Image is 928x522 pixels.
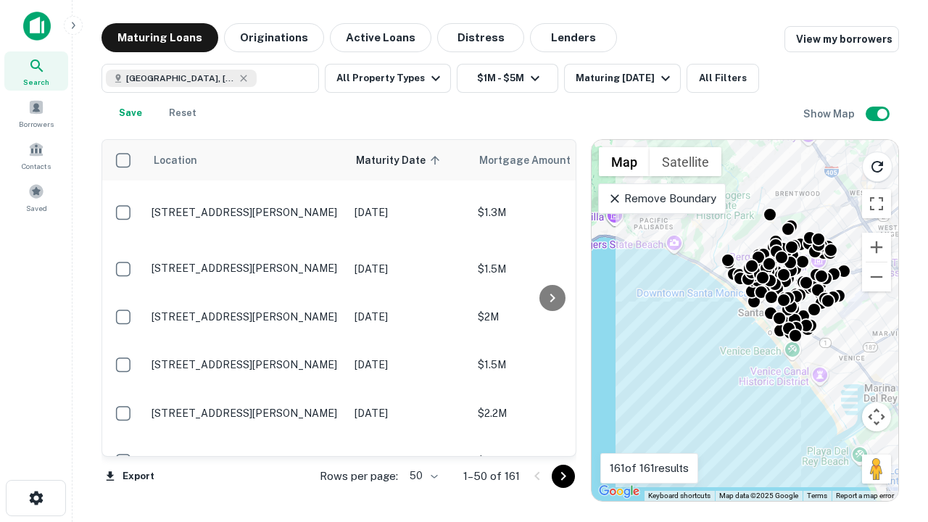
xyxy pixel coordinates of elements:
a: Search [4,51,68,91]
p: [STREET_ADDRESS][PERSON_NAME] [152,407,340,420]
img: Google [595,482,643,501]
button: Zoom out [862,262,891,291]
p: Remove Boundary [608,190,716,207]
div: Maturing [DATE] [576,70,674,87]
a: Borrowers [4,94,68,133]
button: Maturing Loans [101,23,218,52]
button: Keyboard shortcuts [648,491,710,501]
span: Mortgage Amount [479,152,589,169]
p: $1.3M [478,204,623,220]
span: Location [153,152,197,169]
button: Show street map [599,147,650,176]
span: [GEOGRAPHIC_DATA], [GEOGRAPHIC_DATA], [GEOGRAPHIC_DATA] [126,72,235,85]
button: $1M - $5M [457,64,558,93]
p: [DATE] [355,357,463,373]
button: Zoom in [862,233,891,262]
button: Export [101,465,158,487]
span: Map data ©2025 Google [719,492,798,500]
th: Mortgage Amount [471,140,630,181]
a: Contacts [4,136,68,175]
button: Lenders [530,23,617,52]
p: [DATE] [355,405,463,421]
span: Saved [26,202,47,214]
p: $1.3M [478,453,623,469]
button: Distress [437,23,524,52]
p: 1–50 of 161 [463,468,520,485]
p: $1.5M [478,261,623,277]
button: Go to next page [552,465,575,488]
span: Search [23,76,49,88]
button: Map camera controls [862,402,891,431]
p: Rows per page: [320,468,398,485]
div: 0 0 [592,140,898,501]
th: Location [144,140,347,181]
button: Save your search to get updates of matches that match your search criteria. [107,99,154,128]
p: $1.5M [478,357,623,373]
a: Saved [4,178,68,217]
h6: Show Map [803,106,857,122]
a: View my borrowers [784,26,899,52]
p: [DATE] [355,204,463,220]
span: Maturity Date [356,152,444,169]
p: $2.2M [478,405,623,421]
button: Active Loans [330,23,431,52]
a: Terms (opens in new tab) [807,492,827,500]
a: Open this area in Google Maps (opens a new window) [595,482,643,501]
button: All Filters [687,64,759,93]
p: [STREET_ADDRESS][PERSON_NAME] [152,358,340,371]
p: 161 of 161 results [610,460,689,477]
p: [STREET_ADDRESS][PERSON_NAME] [152,206,340,219]
a: Report a map error [836,492,894,500]
p: [STREET_ADDRESS][PERSON_NAME] [152,310,340,323]
button: Toggle fullscreen view [862,189,891,218]
iframe: Chat Widget [855,406,928,476]
th: Maturity Date [347,140,471,181]
p: $2M [478,309,623,325]
p: [STREET_ADDRESS][PERSON_NAME] [152,455,340,468]
p: [STREET_ADDRESS][PERSON_NAME] [152,262,340,275]
div: 50 [404,465,440,486]
button: Reset [159,99,206,128]
p: [DATE] [355,309,463,325]
img: capitalize-icon.png [23,12,51,41]
span: Contacts [22,160,51,172]
button: Originations [224,23,324,52]
p: [DATE] [355,261,463,277]
button: All Property Types [325,64,451,93]
button: Maturing [DATE] [564,64,681,93]
button: Reload search area [862,152,892,182]
p: [DATE] [355,453,463,469]
span: Borrowers [19,118,54,130]
button: Show satellite imagery [650,147,721,176]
